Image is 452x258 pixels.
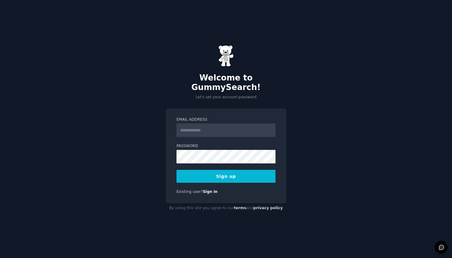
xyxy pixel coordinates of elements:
[176,117,276,123] label: Email Address
[203,190,218,194] a: Sign in
[176,190,203,194] span: Existing user?
[166,203,286,213] div: By using this site you agree to our and
[253,206,283,210] a: privacy policy
[218,45,234,67] img: Gummy Bear
[234,206,246,210] a: terms
[166,95,286,100] p: Let's set your account password
[176,143,276,149] label: Password
[166,73,286,92] h2: Welcome to GummySearch!
[176,170,276,183] button: Sign up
